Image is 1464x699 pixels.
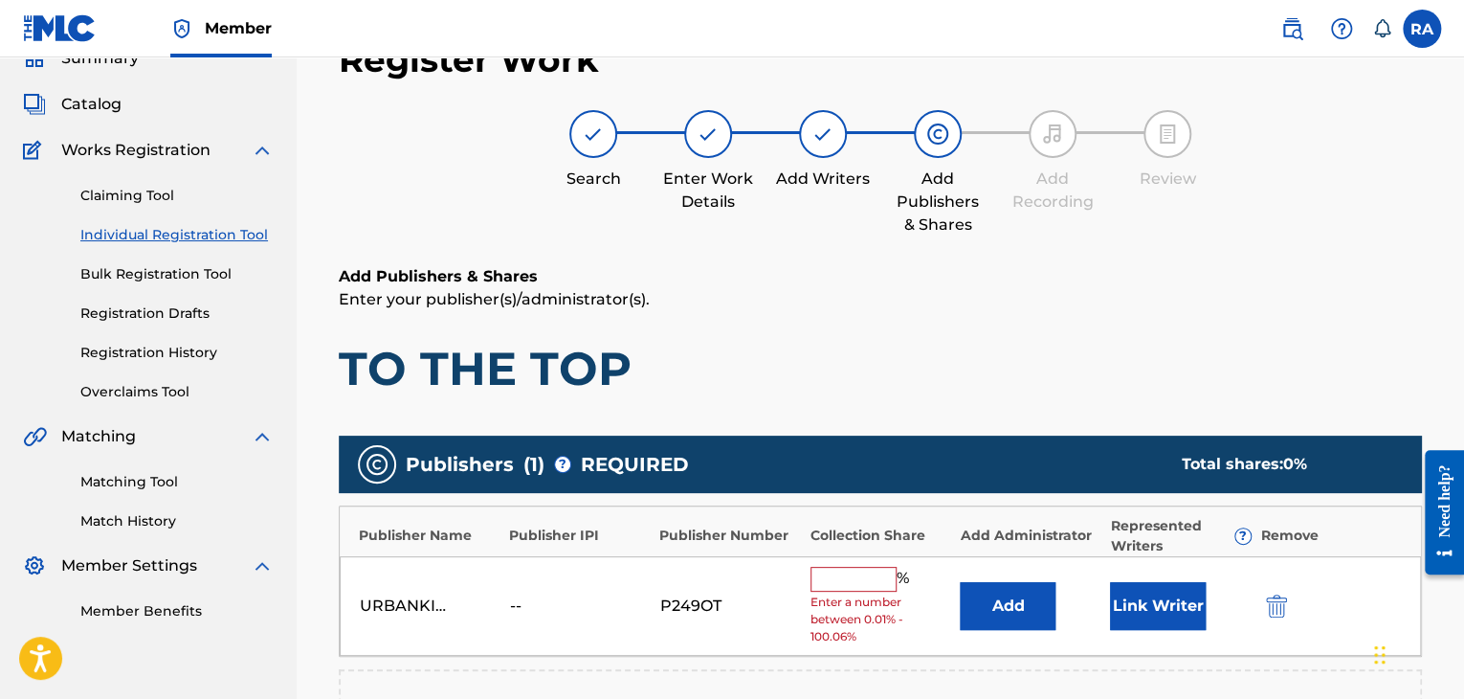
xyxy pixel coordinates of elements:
h2: Register Work [339,38,599,81]
div: Review [1120,168,1215,191]
img: step indicator icon for Add Recording [1041,123,1064,146]
a: Claiming Tool [80,186,274,206]
div: Collection Share [810,526,950,546]
div: Enter Work Details [660,168,756,214]
img: step indicator icon for Search [582,123,605,146]
img: Top Rightsholder [170,17,193,40]
div: Represented Writers [1111,516,1252,556]
a: Bulk Registration Tool [80,264,274,284]
div: Notifications [1372,19,1391,38]
div: Add Writers [775,168,871,191]
a: Registration History [80,343,274,363]
span: REQUIRED [581,450,689,479]
div: Publisher IPI [509,526,650,546]
a: Member Benefits [80,601,274,621]
div: Publisher Number [659,526,800,546]
div: User Menu [1403,10,1441,48]
span: Publishers [406,450,514,479]
iframe: Chat Widget [1368,607,1464,699]
div: Help [1322,10,1361,48]
a: Overclaims Tool [80,382,274,402]
h1: TO THE TOP [339,340,1422,397]
span: Member [205,17,272,39]
div: Total shares: [1182,453,1384,476]
a: Individual Registration Tool [80,225,274,245]
span: % [897,567,914,592]
a: Registration Drafts [80,304,274,324]
div: Search [545,168,641,191]
p: Enter your publisher(s)/administrator(s). [339,288,1422,311]
span: Summary [61,47,139,70]
div: Remove [1261,526,1402,546]
img: Works Registration [23,139,48,162]
button: Add [960,582,1055,630]
img: expand [251,554,274,577]
img: step indicator icon for Enter Work Details [697,123,720,146]
img: expand [251,425,274,448]
div: Add Publishers & Shares [890,168,986,237]
img: Member Settings [23,554,46,577]
div: Add Recording [1005,168,1100,214]
span: ? [555,457,570,472]
a: Public Search [1273,10,1311,48]
img: step indicator icon for Review [1156,123,1179,146]
img: Catalog [23,93,46,116]
span: Matching [61,425,136,448]
div: Publisher Name [359,526,499,546]
span: Enter a number between 0.01% - 100.06% [810,594,951,645]
img: 12a2ab48e56ec057fbd8.svg [1266,595,1287,618]
span: Works Registration [61,139,211,162]
img: publishers [366,453,388,476]
img: expand [251,139,274,162]
img: Summary [23,47,46,70]
img: step indicator icon for Add Writers [811,123,834,146]
a: SummarySummary [23,47,139,70]
img: Matching [23,425,47,448]
span: Catalog [61,93,122,116]
img: search [1280,17,1303,40]
span: ? [1235,529,1251,544]
img: MLC Logo [23,14,97,42]
iframe: Resource Center [1410,436,1464,590]
div: Drag [1374,626,1386,684]
a: Matching Tool [80,472,274,492]
img: step indicator icon for Add Publishers & Shares [926,123,949,146]
span: Member Settings [61,554,197,577]
a: CatalogCatalog [23,93,122,116]
img: help [1330,17,1353,40]
span: 0 % [1283,455,1307,473]
a: Match History [80,511,274,531]
button: Link Writer [1110,582,1206,630]
div: Add Administrator [961,526,1101,546]
span: ( 1 ) [523,450,544,479]
h6: Add Publishers & Shares [339,265,1422,288]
